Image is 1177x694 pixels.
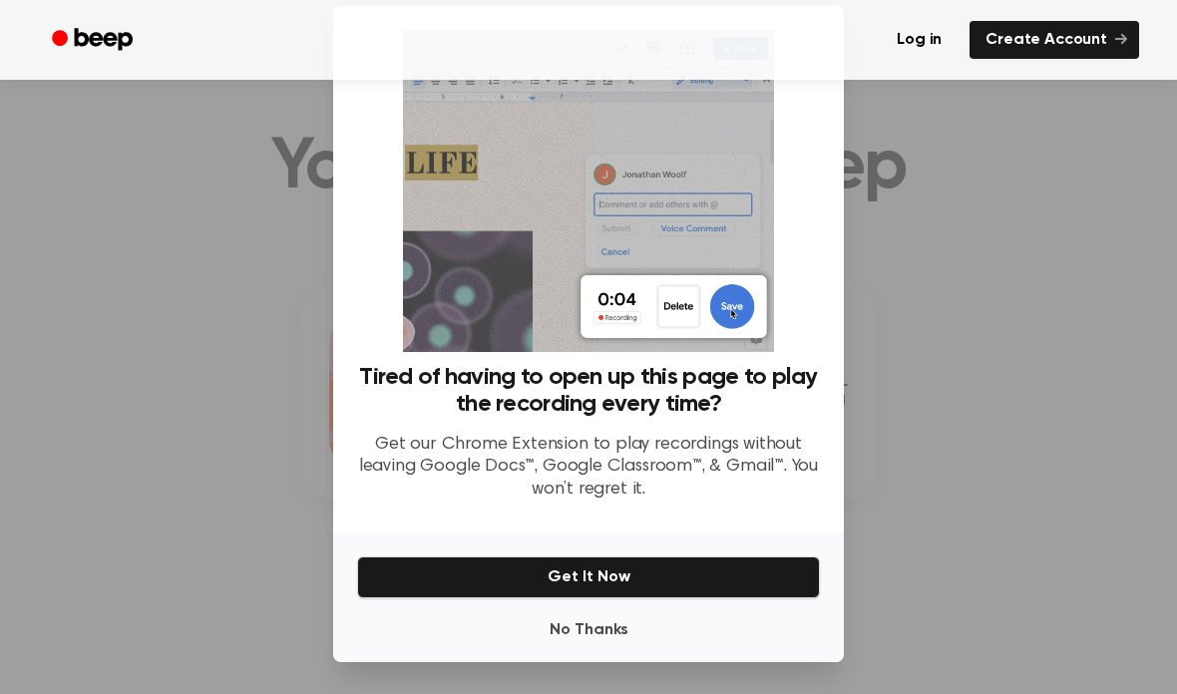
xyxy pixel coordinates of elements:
[403,30,773,352] img: Beep extension in action
[881,21,958,59] a: Log in
[357,610,820,650] button: No Thanks
[357,434,820,502] p: Get our Chrome Extension to play recordings without leaving Google Docs™, Google Classroom™, & Gm...
[357,364,820,418] h3: Tired of having to open up this page to play the recording every time?
[357,556,820,598] button: Get It Now
[970,21,1139,59] a: Create Account
[38,21,151,60] a: Beep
